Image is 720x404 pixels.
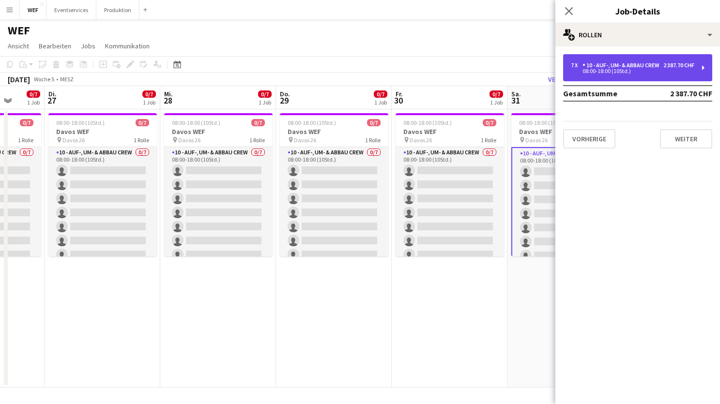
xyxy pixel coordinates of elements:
[8,42,29,50] span: Ansicht
[56,119,105,126] span: 08:00-18:00 (10Std.)
[555,5,720,17] h3: Job-Details
[571,69,694,74] div: 08:00-18:00 (10Std.)
[172,119,220,126] span: 08:00-18:00 (10Std.)
[48,147,157,264] app-card-role: 10 - Auf-, Um- & Abbau Crew0/708:00-18:00 (10Std.)
[511,90,521,98] span: Sa.
[365,136,381,144] span: 1 Rolle
[101,40,153,52] a: Kommunikation
[164,127,273,136] h3: Davos WEF
[544,73,637,86] button: Veröffentlichen Sie 1 Job
[280,90,290,98] span: Do.
[142,90,156,98] span: 0/7
[511,147,620,266] app-card-role: 10 - Auf-, Um- & Abbau Crew0/708:00-18:00 (10Std.)
[4,40,33,52] a: Ansicht
[259,99,271,106] div: 1 Job
[661,86,712,101] td: 2 387.70 CHF
[490,90,503,98] span: 0/7
[164,113,273,256] app-job-card: 08:00-18:00 (10Std.)0/7Davos WEF Davos 261 Rolle10 - Auf-, Um- & Abbau Crew0/708:00-18:00 (10Std.)
[105,42,150,50] span: Kommunikation
[96,0,139,19] button: Produktion
[280,127,388,136] h3: Davos WEF
[164,147,273,264] app-card-role: 10 - Auf-, Um- & Abbau Crew0/708:00-18:00 (10Std.)
[396,127,504,136] h3: Davos WEF
[39,42,71,50] span: Bearbeiten
[46,0,96,19] button: Eventservices
[134,136,149,144] span: 1 Rolle
[8,75,30,84] div: [DATE]
[81,42,95,50] span: Jobs
[164,90,173,98] span: Mi.
[582,62,663,69] div: 10 - Auf-, Um- & Abbau Crew
[48,90,57,98] span: Di.
[555,23,720,46] div: Rollen
[77,40,99,52] a: Jobs
[663,62,694,69] div: 2 387.70 CHF
[20,119,33,126] span: 0/7
[136,119,149,126] span: 0/7
[8,23,30,38] h1: WEF
[525,136,548,144] span: Davos 26
[294,136,316,144] span: Davos 26
[571,62,582,69] div: 7 x
[483,119,496,126] span: 0/7
[396,147,504,264] app-card-role: 10 - Auf-, Um- & Abbau Crew0/708:00-18:00 (10Std.)
[178,136,200,144] span: Davos 26
[374,90,387,98] span: 0/7
[394,95,403,106] span: 30
[18,136,33,144] span: 1 Rolle
[410,136,432,144] span: Davos 26
[288,119,336,126] span: 08:00-18:00 (10Std.)
[27,99,40,106] div: 1 Job
[32,75,56,83] span: Woche 5
[251,119,265,126] span: 0/7
[481,136,496,144] span: 1 Rolle
[280,147,388,264] app-card-role: 10 - Auf-, Um- & Abbau Crew0/708:00-18:00 (10Std.)
[35,40,75,52] a: Bearbeiten
[396,113,504,256] app-job-card: 08:00-18:00 (10Std.)0/7Davos WEF Davos 261 Rolle10 - Auf-, Um- & Abbau Crew0/708:00-18:00 (10Std.)
[511,127,620,136] h3: Davos WEF
[510,95,521,106] span: 31
[48,127,157,136] h3: Davos WEF
[563,129,615,149] button: Vorherige
[143,99,155,106] div: 1 Job
[163,95,173,106] span: 28
[511,113,620,256] app-job-card: 08:00-18:00 (10Std.)0/7Davos WEF Davos 261 Rolle10 - Auf-, Um- & Abbau Crew0/708:00-18:00 (10Std.)
[396,90,403,98] span: Fr.
[280,113,388,256] app-job-card: 08:00-18:00 (10Std.)0/7Davos WEF Davos 261 Rolle10 - Auf-, Um- & Abbau Crew0/708:00-18:00 (10Std.)
[62,136,85,144] span: Davos 26
[249,136,265,144] span: 1 Rolle
[660,129,712,149] button: Weiter
[367,119,381,126] span: 0/7
[374,99,387,106] div: 1 Job
[48,113,157,256] app-job-card: 08:00-18:00 (10Std.)0/7Davos WEF Davos 261 Rolle10 - Auf-, Um- & Abbau Crew0/708:00-18:00 (10Std.)
[519,119,567,126] span: 08:00-18:00 (10Std.)
[403,119,452,126] span: 08:00-18:00 (10Std.)
[20,0,46,19] button: WEF
[258,90,272,98] span: 0/7
[47,95,57,106] span: 27
[27,90,40,98] span: 0/7
[278,95,290,106] span: 29
[490,99,503,106] div: 1 Job
[60,75,74,83] div: MESZ
[563,86,661,101] td: Gesamtsumme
